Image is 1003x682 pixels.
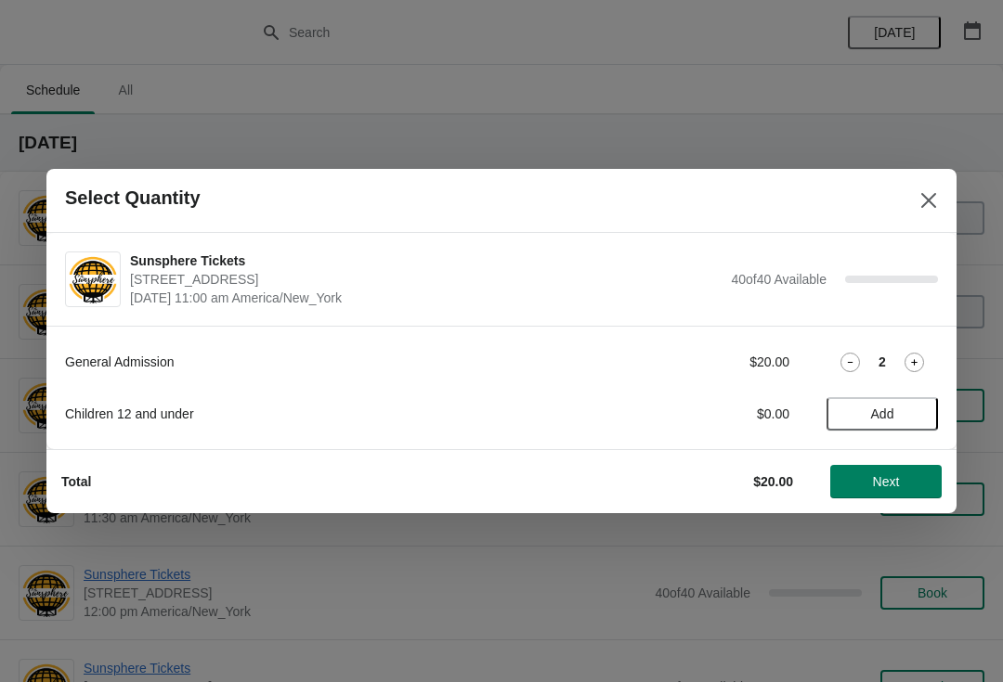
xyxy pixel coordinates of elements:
[871,406,894,421] span: Add
[879,353,886,371] strong: 2
[65,405,580,423] div: Children 12 and under
[65,187,201,209] h2: Select Quantity
[66,254,120,305] img: Sunsphere Tickets | 810 Clinch Avenue, Knoxville, TN, USA | September 9 | 11:00 am America/New_York
[912,184,945,217] button: Close
[618,405,789,423] div: $0.00
[130,289,722,307] span: [DATE] 11:00 am America/New_York
[618,353,789,371] div: $20.00
[65,353,580,371] div: General Admission
[731,272,827,287] span: 40 of 40 Available
[873,474,900,489] span: Next
[130,251,722,270] span: Sunsphere Tickets
[827,397,938,431] button: Add
[61,474,91,489] strong: Total
[130,270,722,289] span: [STREET_ADDRESS]
[830,465,942,498] button: Next
[753,474,793,489] strong: $20.00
